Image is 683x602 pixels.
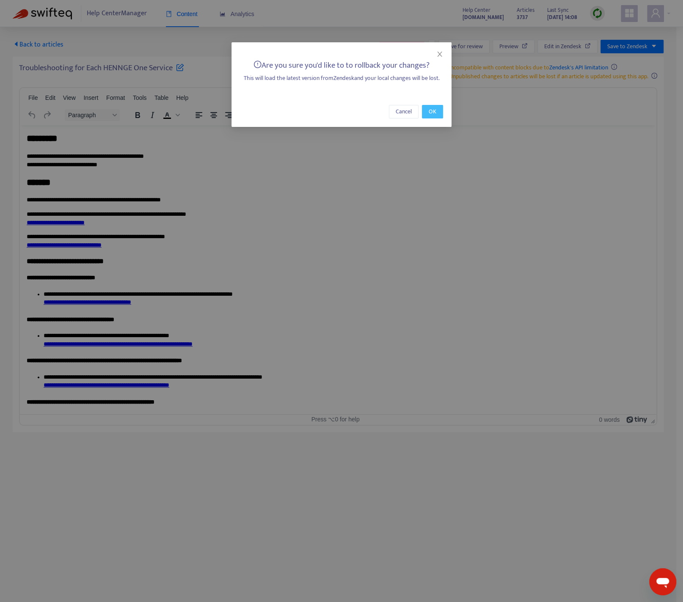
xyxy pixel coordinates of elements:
button: OK [422,105,443,118]
h5: Are you sure you'd like to to rollback your changes? [240,60,443,71]
span: close [436,51,443,58]
button: Close [435,49,444,59]
iframe: メッセージングウィンドウを開くボタン [649,568,676,595]
button: Cancel [389,105,419,118]
span: Cancel [396,107,412,116]
span: OK [429,107,436,116]
div: This will load the latest version from Zendesk and your local changes will be lost. [240,74,443,83]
